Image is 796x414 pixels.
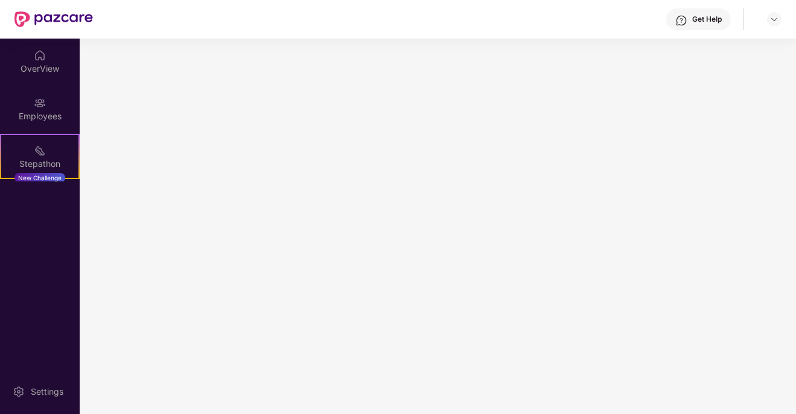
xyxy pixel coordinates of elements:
[27,386,67,398] div: Settings
[675,14,687,27] img: svg+xml;base64,PHN2ZyBpZD0iSGVscC0zMngzMiIgeG1sbnM9Imh0dHA6Ly93d3cudzMub3JnLzIwMDAvc3ZnIiB3aWR0aD...
[769,14,779,24] img: svg+xml;base64,PHN2ZyBpZD0iRHJvcGRvd24tMzJ4MzIiIHhtbG5zPSJodHRwOi8vd3d3LnczLm9yZy8yMDAwL3N2ZyIgd2...
[14,173,65,183] div: New Challenge
[1,158,78,170] div: Stepathon
[34,97,46,109] img: svg+xml;base64,PHN2ZyBpZD0iRW1wbG95ZWVzIiB4bWxucz0iaHR0cDovL3d3dy53My5vcmcvMjAwMC9zdmciIHdpZHRoPS...
[13,386,25,398] img: svg+xml;base64,PHN2ZyBpZD0iU2V0dGluZy0yMHgyMCIgeG1sbnM9Imh0dHA6Ly93d3cudzMub3JnLzIwMDAvc3ZnIiB3aW...
[34,145,46,157] img: svg+xml;base64,PHN2ZyB4bWxucz0iaHR0cDovL3d3dy53My5vcmcvMjAwMC9zdmciIHdpZHRoPSIyMSIgaGVpZ2h0PSIyMC...
[14,11,93,27] img: New Pazcare Logo
[692,14,722,24] div: Get Help
[34,49,46,61] img: svg+xml;base64,PHN2ZyBpZD0iSG9tZSIgeG1sbnM9Imh0dHA6Ly93d3cudzMub3JnLzIwMDAvc3ZnIiB3aWR0aD0iMjAiIG...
